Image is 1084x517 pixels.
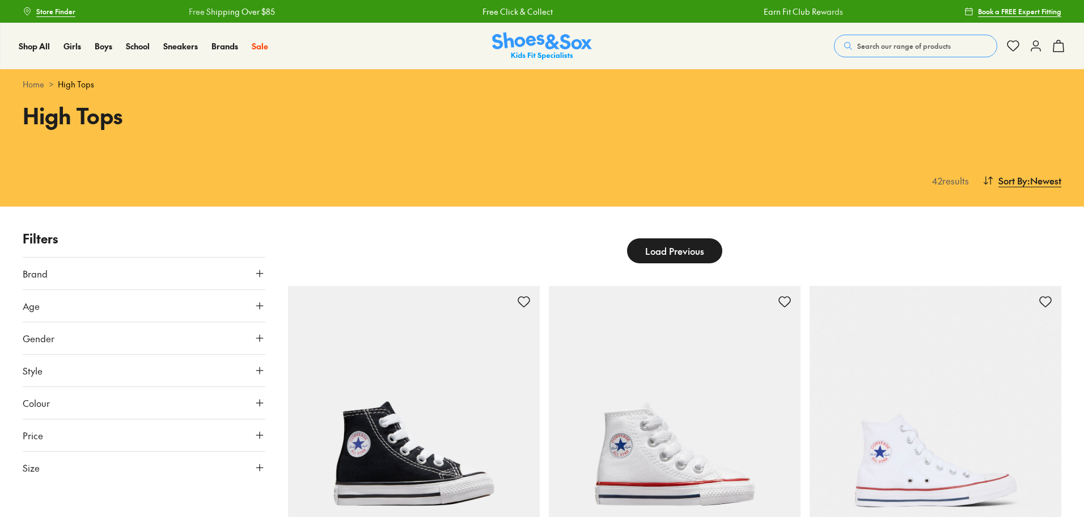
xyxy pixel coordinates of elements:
span: Search our range of products [857,41,951,51]
a: Free Shipping Over $85 [55,6,141,18]
span: Style [23,364,43,377]
span: Gender [23,331,54,345]
a: Book a FREE Expert Fitting [964,1,1061,22]
a: School [126,40,150,52]
span: Colour [23,396,50,410]
span: Store Finder [36,6,75,16]
a: Free Click & Collect [349,6,419,18]
button: Style [23,355,265,386]
p: 42 results [928,174,969,187]
a: Girls [63,40,81,52]
button: Sort By:Newest [983,168,1061,193]
a: Shoes & Sox [492,32,592,60]
img: SNS_Logo_Responsive.svg [492,32,592,60]
a: Earn Fit Club Rewards [630,6,709,18]
button: Age [23,290,265,322]
button: Load Previous [627,238,722,263]
span: Brand [23,267,48,280]
h1: High Tops [23,99,528,132]
button: Size [23,452,265,484]
button: Brand [23,258,265,289]
button: Gender [23,322,265,354]
a: Store Finder [23,1,75,22]
a: Home [23,78,44,90]
a: Sneakers [163,40,198,52]
span: Book a FREE Expert Fitting [978,6,1061,16]
a: Sale [252,40,268,52]
a: Brands [211,40,238,52]
a: Free Shipping Over $85 [912,6,998,18]
p: Filters [23,229,265,248]
a: Shop All [19,40,50,52]
span: Load Previous [645,244,704,258]
button: Colour [23,387,265,419]
span: Sort By [998,174,1027,187]
a: Boys [95,40,112,52]
button: Search our range of products [834,35,997,57]
span: : Newest [1027,174,1061,187]
span: High Tops [58,78,94,90]
span: Age [23,299,40,313]
button: Price [23,419,265,451]
span: Price [23,428,43,442]
div: > [23,78,1061,90]
span: Size [23,461,40,474]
